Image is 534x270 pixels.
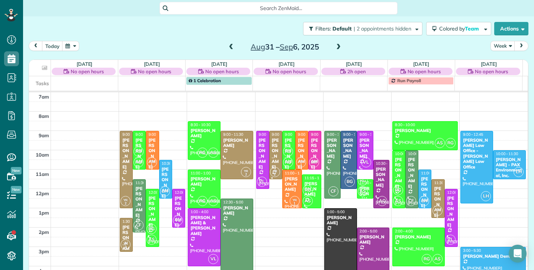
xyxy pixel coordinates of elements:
[439,25,482,32] span: Colored by
[445,138,456,148] span: RG
[328,186,338,196] span: CF
[135,138,144,170] div: [PERSON_NAME]
[190,209,208,214] span: 1:00 - 4:00
[238,43,331,51] h2: 31 – 6, 2025
[393,185,403,195] span: RG
[223,205,251,216] div: [PERSON_NAME]
[273,169,277,173] span: YR
[285,171,305,176] span: 11:00 - 1:00
[162,161,184,166] span: 10:30 - 12:30
[197,196,208,206] span: RG
[360,229,377,234] span: 2:00 - 5:00
[160,186,170,196] span: LH
[299,159,303,163] span: YR
[122,225,131,257] div: [PERSON_NAME]
[419,196,429,206] span: LH
[299,22,422,35] a: Filters: Default | 2 appointments hidden
[395,151,415,156] span: 10:00 - 1:00
[133,157,144,167] span: RG
[408,157,416,189] div: [PERSON_NAME]
[283,147,293,157] span: AS
[408,151,428,156] span: 10:00 - 1:00
[244,169,248,173] span: YR
[208,196,218,206] span: AS
[293,198,297,202] span: YR
[343,132,363,137] span: 9:00 - 12:00
[360,132,380,137] span: 9:00 - 11:00
[147,235,157,245] span: AS
[271,138,280,170] div: [PERSON_NAME]
[435,208,440,212] span: YR
[174,196,183,228] div: [PERSON_NAME]
[435,138,445,148] span: AS
[359,234,387,245] div: [PERSON_NAME]
[284,176,300,192] div: [PERSON_NAME]
[208,254,218,264] span: VL
[296,161,306,168] small: 1
[190,215,218,237] div: [PERSON_NAME] & [PERSON_NAME]
[39,229,49,235] span: 2pm
[395,234,443,240] div: [PERSON_NAME]
[393,196,403,206] span: AS
[122,132,140,137] span: 9:00 - 1:00
[122,219,140,224] span: 1:30 - 3:15
[475,68,508,75] span: No open hours
[190,122,210,127] span: 8:30 - 10:30
[283,157,293,167] span: RG
[376,167,387,188] div: [PERSON_NAME]
[173,215,183,225] span: VL
[413,61,429,67] a: [DATE]
[123,198,128,202] span: YR
[514,41,528,51] button: next
[445,235,456,245] span: VL
[257,177,267,187] span: VL
[304,181,319,197] div: [PERSON_NAME]
[463,132,483,137] span: 9:00 - 12:45
[514,167,524,177] span: LH
[39,210,49,216] span: 1pm
[258,138,267,170] div: [PERSON_NAME]
[426,22,491,35] button: Colored byTeam
[11,167,22,174] span: New
[421,176,429,208] div: [PERSON_NAME]
[39,94,49,100] span: 7am
[223,138,251,148] div: [PERSON_NAME]
[434,180,454,185] span: 11:30 - 1:30
[190,171,210,176] span: 11:00 - 1:00
[135,180,155,185] span: 11:30 - 2:15
[298,132,318,137] span: 9:00 - 11:00
[77,61,93,67] a: [DATE]
[285,132,305,137] span: 9:00 - 11:00
[481,61,497,67] a: [DATE]
[395,157,403,189] div: [PERSON_NAME]
[270,171,280,178] small: 2
[463,254,524,259] div: [PERSON_NAME] Dental
[211,61,227,67] a: [DATE]
[148,196,157,228] div: [PERSON_NAME]
[376,161,396,166] span: 10:30 - 1:00
[190,128,218,139] div: [PERSON_NAME]
[465,25,480,32] span: Team
[494,22,528,35] button: Actions
[377,196,387,206] span: AQ
[422,254,432,264] span: RG
[223,200,243,205] span: 12:30 - 5:00
[39,113,49,119] span: 8am
[395,128,456,133] div: [PERSON_NAME]
[133,147,144,157] span: AS
[272,132,292,137] span: 9:00 - 11:30
[311,132,331,137] span: 9:00 - 11:00
[138,68,171,75] span: No open hours
[279,61,295,67] a: [DATE]
[432,254,443,264] span: AS
[303,185,313,195] span: RG
[205,68,239,75] span: No open hours
[135,132,155,137] span: 9:00 - 11:00
[346,61,362,67] a: [DATE]
[36,190,49,196] span: 12pm
[327,132,347,137] span: 9:00 - 12:30
[197,148,208,158] span: RG
[290,200,299,207] small: 1
[354,25,411,32] span: | 2 appointments hidden
[11,186,22,193] span: New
